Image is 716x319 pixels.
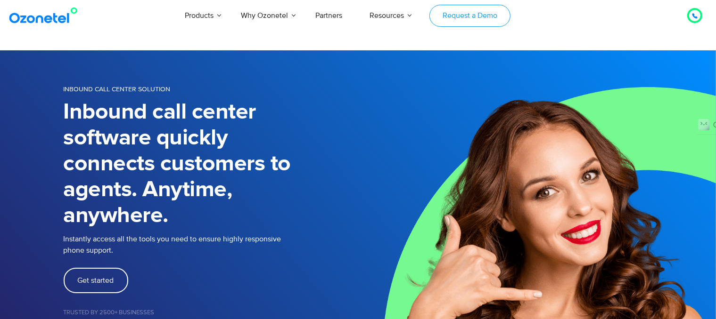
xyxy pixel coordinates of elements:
[64,85,171,93] span: INBOUND CALL CENTER SOLUTION
[64,268,128,293] a: Get started
[429,5,510,27] a: Request a Demo
[64,310,358,316] h5: Trusted by 2500+ Businesses
[64,233,358,256] p: Instantly access all the tools you need to ensure highly responsive phone support.
[64,99,358,229] h1: Inbound call center software quickly connects customers to agents. Anytime, anywhere.
[78,277,114,284] span: Get started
